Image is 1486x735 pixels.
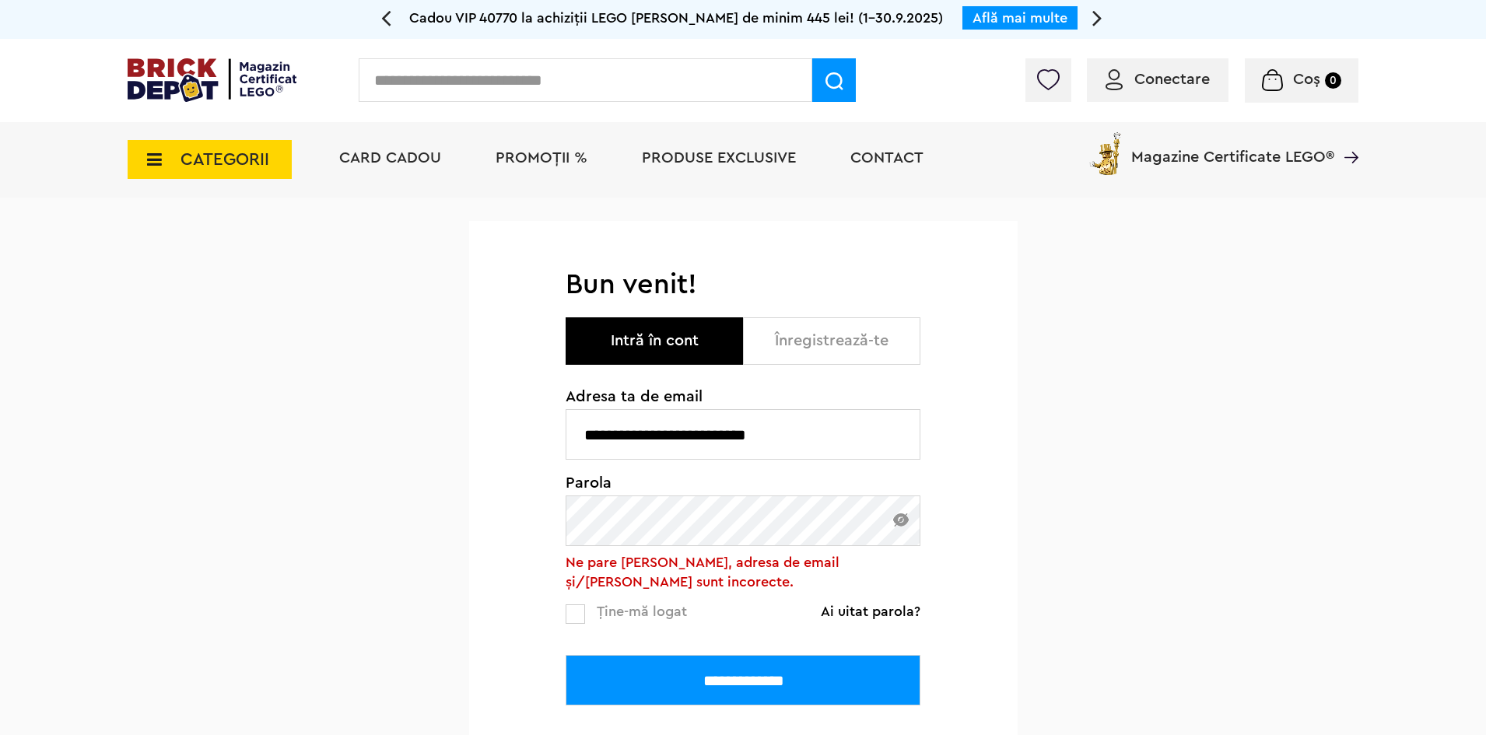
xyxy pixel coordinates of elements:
div: Ne pare [PERSON_NAME], adresa de email și/[PERSON_NAME] sunt incorecte. [566,553,920,592]
button: Intră în cont [566,317,743,365]
span: Cadou VIP 40770 la achiziții LEGO [PERSON_NAME] de minim 445 lei! (1-30.9.2025) [409,11,943,25]
span: Ține-mă logat [597,604,687,618]
h1: Bun venit! [566,268,920,302]
button: Înregistrează-te [743,317,920,365]
a: Card Cadou [339,150,441,166]
a: Conectare [1106,72,1210,87]
a: Contact [850,150,923,166]
span: Adresa ta de email [566,389,920,404]
span: Parola [566,475,920,491]
a: Află mai multe [973,11,1067,25]
span: Coș [1293,72,1320,87]
a: Ai uitat parola? [821,604,920,619]
span: CATEGORII [180,151,269,168]
small: 0 [1325,72,1341,89]
a: Magazine Certificate LEGO® [1334,129,1358,145]
a: PROMOȚII % [496,150,587,166]
span: Conectare [1134,72,1210,87]
a: Produse exclusive [642,150,796,166]
span: Magazine Certificate LEGO® [1131,129,1334,165]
